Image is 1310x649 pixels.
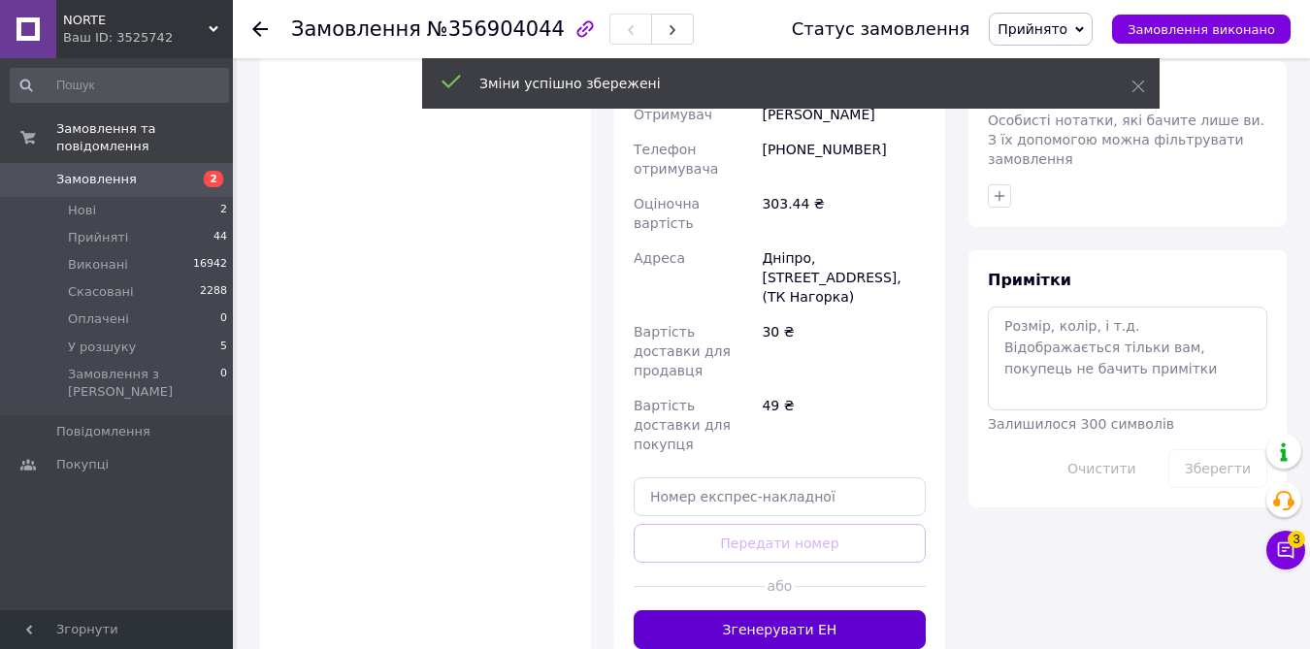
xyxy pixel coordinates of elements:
span: Вартість доставки для продавця [634,324,731,378]
button: Чат з покупцем3 [1266,531,1305,569]
span: Примітки [988,271,1071,289]
div: 49 ₴ [758,388,930,462]
span: Прийняті [68,229,128,246]
div: Ваш ID: 3525742 [63,29,233,47]
span: 0 [220,366,227,401]
span: 0 [220,310,227,328]
span: 5 [220,339,227,356]
div: Зміни успішно збережені [479,74,1083,93]
span: 3 [1288,531,1305,548]
span: Повідомлення [56,423,150,440]
span: Скасовані [68,283,134,301]
span: Прийнято [998,21,1067,37]
span: або [765,576,794,596]
span: 2288 [200,283,227,301]
span: Нові [68,202,96,219]
span: Замовлення [291,17,421,41]
span: Замовлення [56,171,137,188]
div: Статус замовлення [792,19,970,39]
div: Дніпро, [STREET_ADDRESS], (ТК Нагорка) [758,241,930,314]
div: 30 ₴ [758,314,930,388]
span: Вартість доставки для покупця [634,398,731,452]
span: Оплачені [68,310,129,328]
input: Пошук [10,68,229,103]
div: 303.44 ₴ [758,186,930,241]
span: Телефон отримувача [634,142,718,177]
div: [PHONE_NUMBER] [758,132,930,186]
input: Номер експрес-накладної [634,477,926,516]
span: Отримувач [634,107,712,122]
button: Згенерувати ЕН [634,610,926,649]
span: Особисті нотатки, які бачите лише ви. З їх допомогою можна фільтрувати замовлення [988,113,1264,167]
span: Адреса [634,250,685,266]
span: NORTE [63,12,209,29]
span: Замовлення з [PERSON_NAME] [68,366,220,401]
span: 44 [213,229,227,246]
span: Оціночна вартість [634,196,700,231]
span: 2 [204,171,223,187]
span: Залишилося 300 символів [988,416,1174,432]
span: Замовлення та повідомлення [56,120,233,155]
span: Замовлення виконано [1128,22,1275,37]
div: Повернутися назад [252,19,268,39]
span: Покупці [56,456,109,473]
span: 2 [220,202,227,219]
div: [PERSON_NAME] [758,97,930,132]
span: 16942 [193,256,227,274]
span: У розшуку [68,339,136,356]
span: Виконані [68,256,128,274]
button: Замовлення виконано [1112,15,1291,44]
span: №356904044 [427,17,565,41]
